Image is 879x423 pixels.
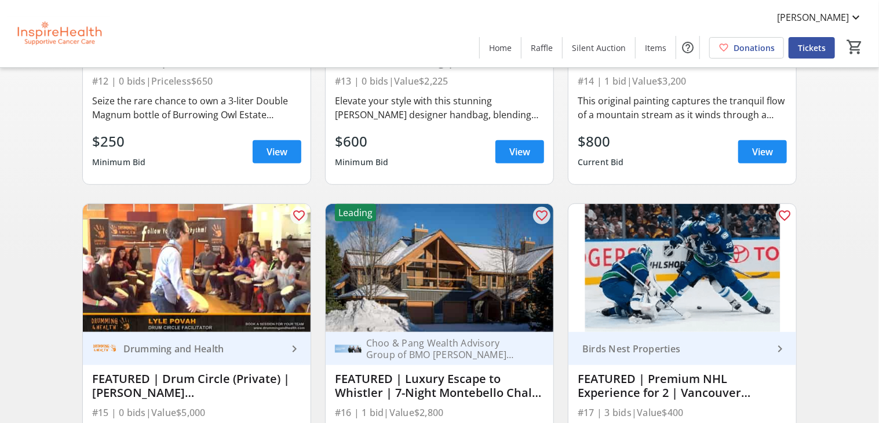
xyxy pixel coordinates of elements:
a: Birds Nest Properties [568,332,796,365]
a: Tickets [789,37,835,59]
div: #14 | 1 bid | Value $3,200 [578,73,787,89]
div: FEATURED | Premium NHL Experience for 2 | Vancouver Canucks vs. Columbus Blue Jackets [578,372,787,400]
div: #13 | 0 bids | Value $2,225 [335,73,544,89]
a: View [495,140,544,163]
div: $600 [335,131,389,152]
div: Choo & Pang Wealth Advisory Group of BMO [PERSON_NAME] [PERSON_NAME] [362,337,530,360]
div: $250 [92,131,146,152]
span: View [752,145,773,159]
img: FEATURED | Drum Circle (Private) | Lyle Povah (Vancouver/Lower Mainland) [83,204,311,332]
img: Choo & Pang Wealth Advisory Group of BMO Nesbitt Burns [335,336,362,362]
div: Leading [335,204,376,221]
div: #16 | 1 bid | Value $2,800 [335,404,544,421]
mat-icon: favorite_outline [292,209,306,223]
span: Home [489,42,512,54]
div: Current Bid [578,152,624,173]
span: Items [645,42,666,54]
div: #12 | 0 bids | Priceless $650 [92,73,301,89]
a: Home [480,37,521,59]
button: Help [676,36,699,59]
span: View [509,145,530,159]
a: Raffle [521,37,562,59]
div: This original painting captures the tranquil flow of a mountain stream as it winds through a lush... [578,94,787,122]
img: Drumming and Health [92,336,119,362]
div: Minimum Bid [92,152,146,173]
img: FEATURED | Luxury Escape to Whistler | 7-Night Montebello Chalet Stay (Nov 14–20, 2025) [326,204,553,332]
div: Minimum Bid [335,152,389,173]
div: FEATURED | Luxury Escape to Whistler | 7-Night Montebello Chalet Stay ([DATE]–[DATE]) [335,372,544,400]
div: Elevate your style with this stunning [PERSON_NAME] designer handbag, blending timeless elegance ... [335,94,544,122]
a: Silent Auction [563,37,635,59]
div: Birds Nest Properties [578,343,773,355]
img: FEATURED | Premium NHL Experience for 2 | Vancouver Canucks vs. Columbus Blue Jackets [568,204,796,332]
mat-icon: keyboard_arrow_right [773,342,787,356]
a: View [253,140,301,163]
mat-icon: keyboard_arrow_right [287,342,301,356]
div: FEATURED | Drum Circle (Private) | [PERSON_NAME] ([GEOGRAPHIC_DATA]/[GEOGRAPHIC_DATA]) [92,372,301,400]
a: Items [636,37,676,59]
span: Tickets [798,42,826,54]
div: #17 | 3 bids | Value $400 [578,404,787,421]
span: Donations [734,42,775,54]
span: Raffle [531,42,553,54]
mat-icon: favorite_outline [778,209,792,223]
mat-icon: favorite_outline [535,209,549,223]
a: View [738,140,787,163]
div: #15 | 0 bids | Value $5,000 [92,404,301,421]
span: Silent Auction [572,42,626,54]
img: InspireHealth Supportive Cancer Care's Logo [7,5,110,63]
div: Drumming and Health [119,343,287,355]
a: Drumming and HealthDrumming and Health [83,332,311,365]
span: [PERSON_NAME] [777,10,849,24]
div: Seize the rare chance to own a 3-liter Double Magnum bottle of Burrowing Owl Estate Winery’s 2021... [92,94,301,122]
button: Cart [844,37,865,57]
span: View [267,145,287,159]
button: [PERSON_NAME] [768,8,872,27]
div: $800 [578,131,624,152]
a: Donations [709,37,784,59]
